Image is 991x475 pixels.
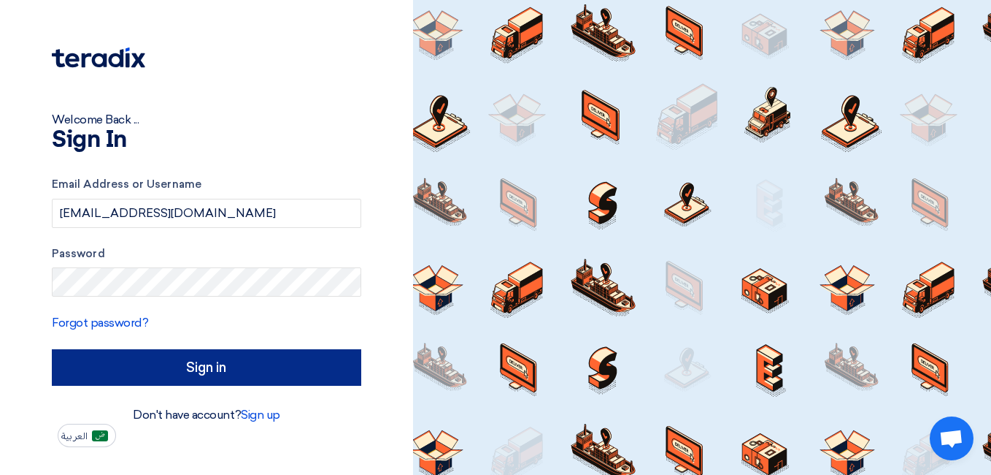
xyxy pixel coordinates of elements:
[92,430,108,441] img: ar-AR.png
[52,246,361,262] label: Password
[241,408,280,422] a: Sign up
[52,111,361,129] div: Welcome Back ...
[52,316,148,330] a: Forgot password?
[52,176,361,193] label: Email Address or Username
[930,417,973,460] a: Open chat
[61,431,88,441] span: العربية
[52,199,361,228] input: Enter your business email or username
[58,424,116,447] button: العربية
[52,349,361,386] input: Sign in
[52,47,145,68] img: Teradix logo
[52,129,361,152] h1: Sign In
[52,406,361,424] div: Don't have account?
